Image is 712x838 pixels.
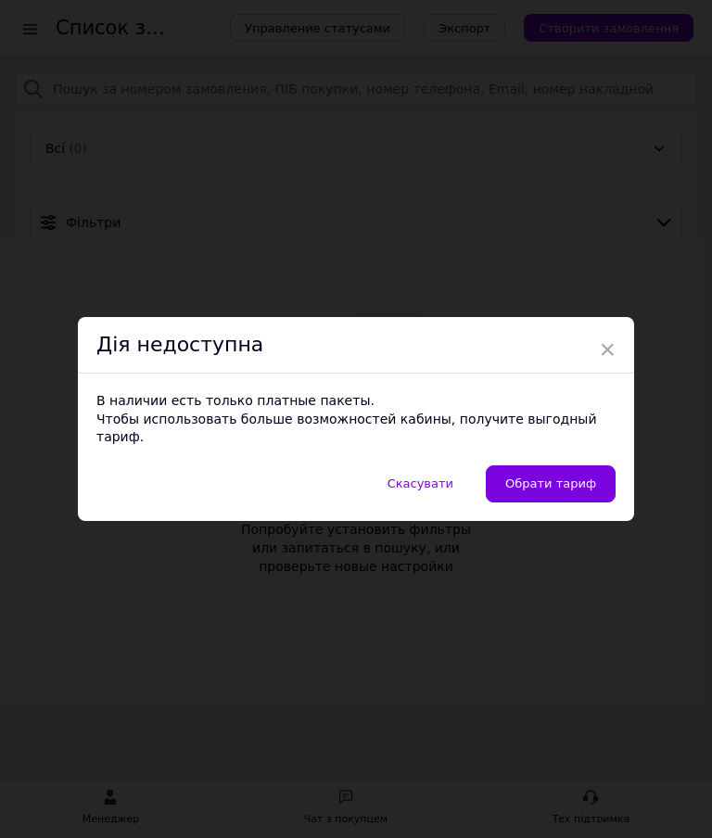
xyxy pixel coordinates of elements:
[368,465,473,502] button: Скасувати
[96,412,597,445] font: Чтобы использовать больше возможностей кабины, получите выгодный тариф.
[486,465,616,502] a: Обрати тариф
[96,393,375,408] font: В наличии есть только платные пакеты.
[388,476,453,490] font: Скасувати
[96,333,263,356] font: Дія недоступна
[505,476,596,490] font: Обрати тариф
[599,334,616,364] font: ×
